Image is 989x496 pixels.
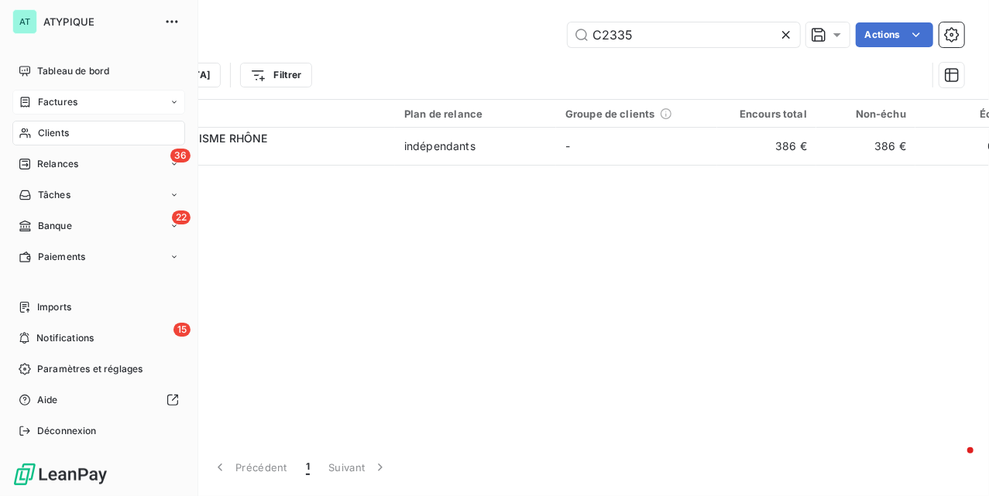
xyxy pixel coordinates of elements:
span: Aide [37,393,58,407]
span: Tâches [38,188,70,202]
span: Factures [38,95,77,109]
td: 386 € [816,128,915,165]
button: Filtrer [240,63,311,87]
span: Relances [37,157,78,171]
span: C2335 [107,146,386,162]
span: 36 [170,149,191,162]
button: 1 [297,451,319,484]
span: ATYPIQUE [43,15,155,28]
button: Suivant [319,451,397,484]
div: Encours total [726,108,807,120]
span: - [565,139,570,152]
img: Logo LeanPay [12,462,108,487]
span: Paramètres et réglages [37,362,143,376]
input: Rechercher [568,22,800,47]
span: Paiements [38,250,85,264]
button: Précédent [203,451,297,484]
span: Déconnexion [37,424,97,438]
div: AT [12,9,37,34]
span: Clients [38,126,69,140]
span: Notifications [36,331,94,345]
span: Imports [37,300,71,314]
span: 15 [173,323,191,337]
div: indépendants [404,139,476,154]
div: Non-échu [826,108,906,120]
span: Tableau de bord [37,64,109,78]
div: Plan de relance [404,108,547,120]
td: 386 € [717,128,816,165]
iframe: Intercom live chat [936,443,974,481]
a: Aide [12,388,185,412]
span: 22 [172,210,191,224]
span: Groupe de clients [565,108,655,120]
span: Banque [38,219,72,233]
button: Actions [856,22,933,47]
span: 1 [306,460,310,475]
